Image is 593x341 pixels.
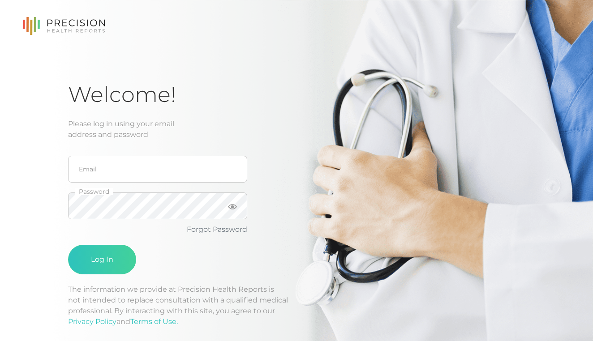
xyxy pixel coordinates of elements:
[68,156,247,183] input: Email
[68,245,136,274] button: Log In
[68,317,116,326] a: Privacy Policy
[187,225,247,234] a: Forgot Password
[68,284,525,327] p: The information we provide at Precision Health Reports is not intended to replace consultation wi...
[68,81,525,108] h1: Welcome!
[130,317,178,326] a: Terms of Use.
[68,119,525,140] div: Please log in using your email address and password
